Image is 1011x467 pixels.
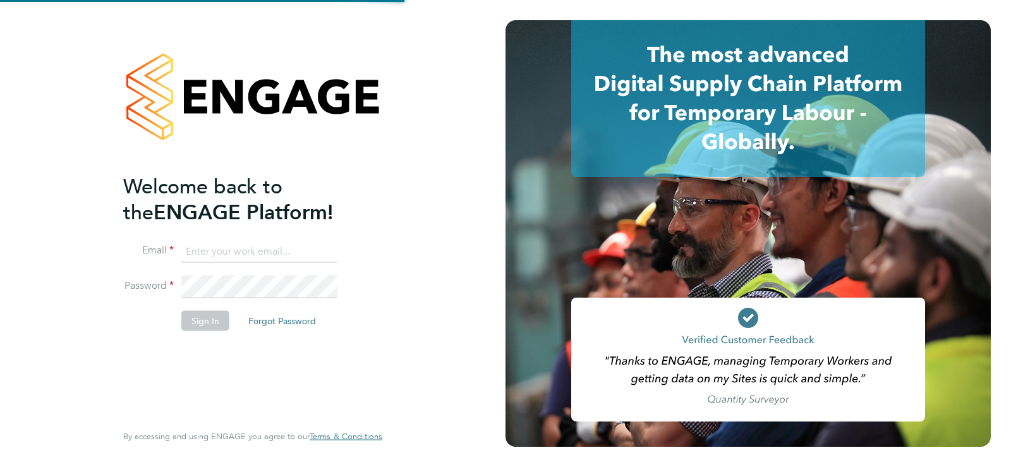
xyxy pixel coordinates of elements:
button: Forgot Password [238,311,326,331]
span: Welcome back to the [123,174,282,224]
button: Sign In [181,311,229,331]
h2: ENGAGE Platform! [123,173,370,225]
label: Password [123,279,174,293]
input: Enter your work email... [181,240,337,263]
label: Email [123,244,174,257]
a: Terms & Conditions [310,432,382,442]
span: By accessing and using ENGAGE you agree to our [123,431,382,442]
